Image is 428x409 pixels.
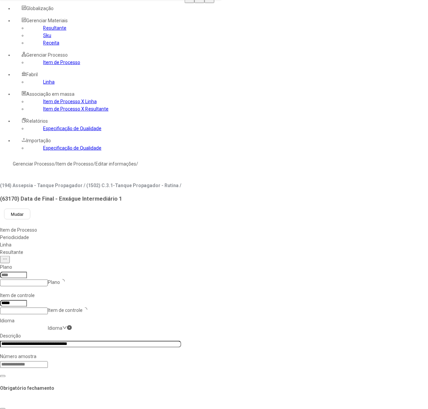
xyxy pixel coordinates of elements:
a: Editar informações [95,161,136,167]
nz-select-placeholder: Idioma [48,326,62,331]
span: Relatórios [26,118,48,124]
a: Item de Processo [56,161,93,167]
a: Especificação de Qualidade [43,145,101,151]
a: Linha [43,79,55,85]
nz-select-placeholder: Plano [48,280,60,285]
span: Gerenciar Materiais [26,18,68,23]
nz-breadcrumb-separator: / [93,161,95,167]
span: Importação [26,138,51,143]
a: Receita [43,40,59,46]
span: Gerenciar Processo [26,52,68,58]
nz-select-placeholder: Item de controle [48,308,83,313]
span: Mudar [11,212,24,217]
a: Sku [43,33,51,38]
nz-breadcrumb-separator: / [54,161,56,167]
a: Especificação de Qualidade [43,126,101,131]
nz-breadcrumb-separator: / [136,161,138,167]
button: Mudar [4,209,30,220]
a: Resultante [43,25,66,31]
a: Item de Processo X Resultante [43,106,109,112]
span: Fabril [26,72,38,77]
a: Item de Processo [43,60,80,65]
span: Associação em massa [26,91,74,97]
a: Item de Processo X Linha [43,99,97,104]
a: Gerenciar Processo [13,161,54,167]
span: Globalização [26,6,54,11]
